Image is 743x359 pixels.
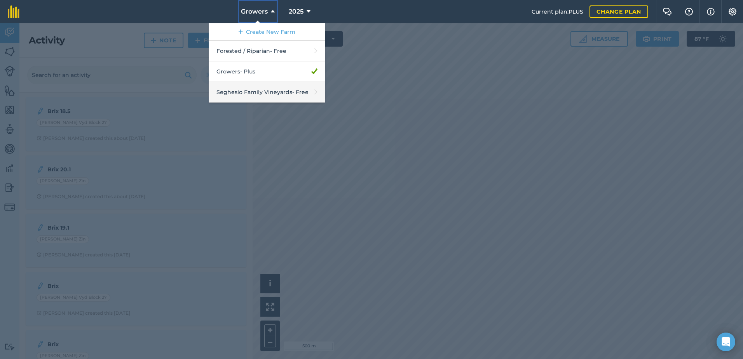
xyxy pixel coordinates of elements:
[209,23,325,41] a: Create New Farm
[717,333,735,351] div: Open Intercom Messenger
[209,41,325,61] a: Forested / Riparian- Free
[209,61,325,82] a: Growers- Plus
[663,8,672,16] img: Two speech bubbles overlapping with the left bubble in the forefront
[728,8,737,16] img: A cog icon
[289,7,303,16] span: 2025
[590,5,648,18] a: Change plan
[8,5,19,18] img: fieldmargin Logo
[707,7,715,16] img: svg+xml;base64,PHN2ZyB4bWxucz0iaHR0cDovL3d3dy53My5vcmcvMjAwMC9zdmciIHdpZHRoPSIxNyIgaGVpZ2h0PSIxNy...
[532,7,583,16] span: Current plan : PLUS
[209,82,325,103] a: Seghesio Family Vineyards- Free
[241,7,268,16] span: Growers
[684,8,694,16] img: A question mark icon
